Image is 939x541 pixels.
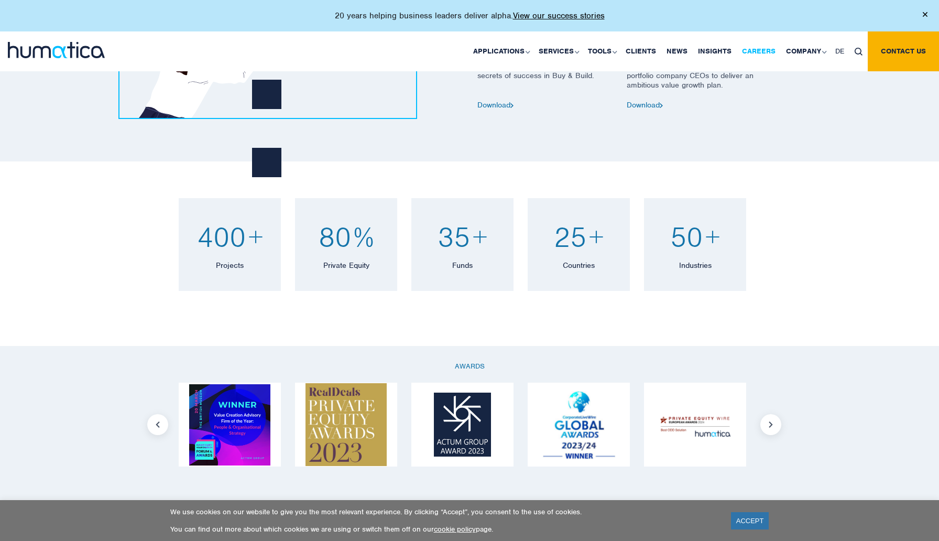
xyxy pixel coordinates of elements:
[468,31,533,71] a: Applications
[660,103,663,108] img: arrow2
[170,507,718,516] p: We use cookies on our website to give you the most relevant experience. By clicking “Accept”, you...
[189,259,270,270] p: Projects
[760,414,781,435] button: Next
[305,259,387,270] p: Private Equity
[589,219,604,254] span: +
[620,31,661,71] a: Clients
[705,219,720,254] span: +
[189,384,270,466] img: Logo
[855,48,862,56] img: search_icon
[319,219,351,254] span: 80
[661,31,693,71] a: News
[170,525,718,534] p: You can find out more about which cookies we are using or switch them off on our page.
[434,525,476,534] a: cookie policy
[438,219,470,254] span: 35
[513,10,605,21] a: View our success stories
[693,31,737,71] a: Insights
[179,362,760,371] p: AWARDS
[477,61,611,101] p: Download our whitepaper on the secrets of success in Buy & Build.
[627,100,663,110] a: Download
[830,31,849,71] a: DE
[434,393,491,457] img: Logo
[538,259,619,270] p: Countries
[305,383,387,467] img: Logo
[473,219,487,254] span: +
[583,31,620,71] a: Tools
[422,259,503,270] p: Funds
[654,409,736,440] img: Logo
[147,414,168,435] button: Previous
[670,219,703,254] span: 50
[868,31,939,71] a: Contact us
[538,384,619,466] img: Logo
[781,31,830,71] a: Company
[554,219,586,254] span: 25
[627,61,760,101] p: Download our latest study on enabling portfolio company CEOs to deliver an ambitious value growth...
[737,31,781,71] a: Careers
[510,103,514,108] img: arrow2
[354,219,374,254] span: %
[835,47,844,56] span: DE
[477,100,514,110] a: Download
[335,10,605,21] p: 20 years helping business leaders deliver alpha.
[533,31,583,71] a: Services
[8,42,105,58] img: logo
[248,219,263,254] span: +
[197,219,246,254] span: 400
[654,259,736,270] p: Industries
[731,512,769,529] a: ACCEPT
